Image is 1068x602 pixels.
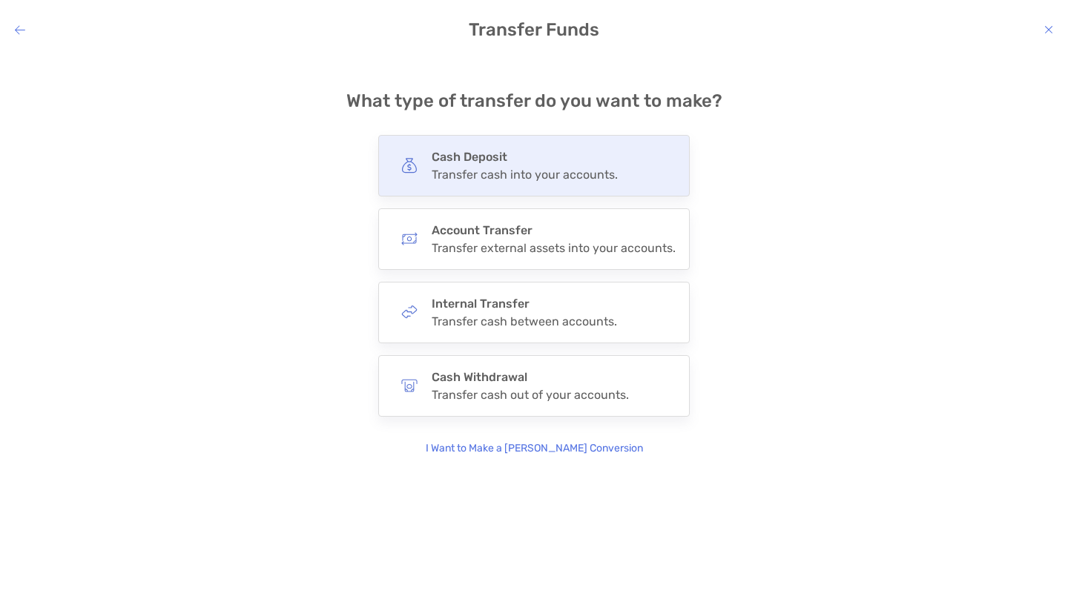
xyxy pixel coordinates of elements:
div: Transfer cash between accounts. [432,314,617,328]
div: Transfer external assets into your accounts. [432,241,676,255]
img: button icon [401,377,418,394]
h4: Cash Withdrawal [432,370,629,384]
h4: Cash Deposit [432,150,618,164]
h4: Account Transfer [432,223,676,237]
div: Transfer cash into your accounts. [432,168,618,182]
img: button icon [401,157,418,173]
img: button icon [401,231,418,247]
p: I Want to Make a [PERSON_NAME] Conversion [426,440,643,457]
h4: What type of transfer do you want to make? [346,90,722,111]
img: button icon [401,304,418,320]
div: Transfer cash out of your accounts. [432,388,629,402]
h4: Internal Transfer [432,297,617,311]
